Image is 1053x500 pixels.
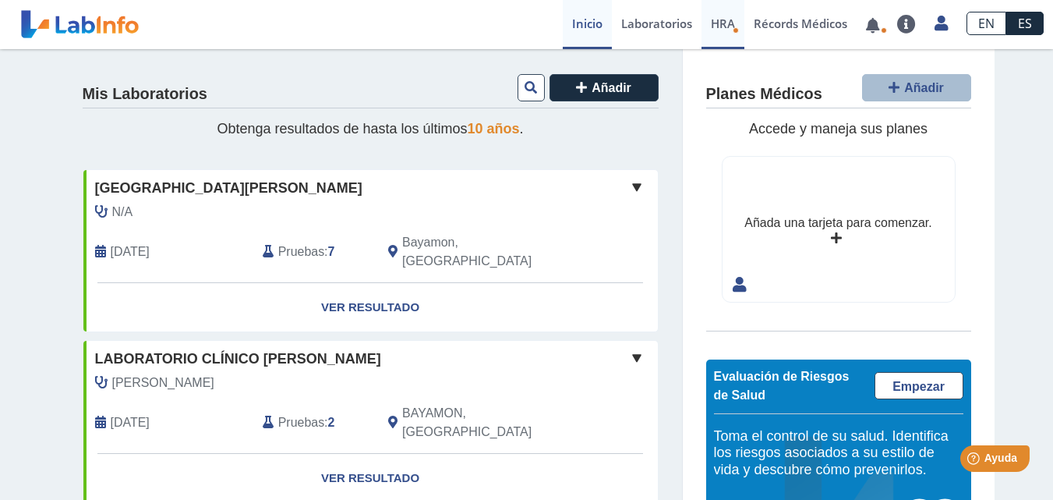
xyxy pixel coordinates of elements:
[402,404,574,441] span: BAYAMON, PR
[95,178,362,199] span: [GEOGRAPHIC_DATA][PERSON_NAME]
[862,74,971,101] button: Añadir
[111,413,150,432] span: 2024-12-02
[904,81,944,94] span: Añadir
[966,12,1006,35] a: EN
[251,404,376,441] div: :
[112,203,133,222] span: N/A
[83,85,207,104] h4: Mis Laboratorios
[592,81,631,94] span: Añadir
[251,233,376,271] div: :
[744,214,931,232] div: Añada una tarjeta para comenzar.
[217,121,523,137] span: Obtenga resultados de hasta los últimos .
[278,413,324,432] span: Pruebas
[468,121,520,137] span: 10 años
[714,370,850,402] span: Evaluación de Riesgos de Salud
[402,233,574,271] span: Bayamon, PR
[328,416,335,429] b: 2
[711,16,735,31] span: HRA
[83,283,658,332] a: Ver Resultado
[875,372,963,399] a: Empezar
[328,245,335,258] b: 7
[914,439,1036,483] iframe: Help widget launcher
[749,121,928,137] span: Accede y maneja sus planes
[549,74,659,101] button: Añadir
[714,428,963,479] h5: Toma el control de su salud. Identifica los riesgos asociados a su estilo de vida y descubre cómo...
[111,243,150,261] span: 2025-08-02
[95,349,381,370] span: Laboratorio Clínico [PERSON_NAME]
[706,85,822,104] h4: Planes Médicos
[892,380,945,393] span: Empezar
[278,243,324,261] span: Pruebas
[112,374,214,392] span: Bosques Soto, Eduardo
[1006,12,1044,35] a: ES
